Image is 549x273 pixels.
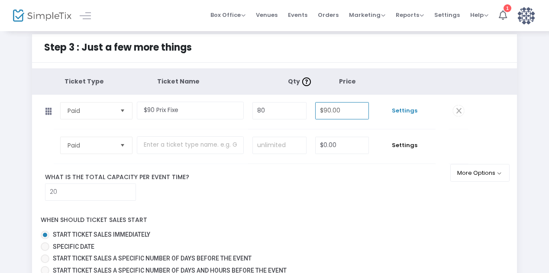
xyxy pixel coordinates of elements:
[116,103,129,119] button: Select
[39,173,454,182] label: What is the total capacity per event time?
[253,137,306,154] input: unlimited
[65,77,104,86] span: Ticket Type
[41,215,147,225] label: When should ticket sales start
[318,4,339,26] span: Orders
[137,102,244,119] input: Enter a ticket type name. e.g. General Admission
[68,141,113,150] span: Paid
[68,106,113,115] span: Paid
[504,4,511,12] div: 1
[116,137,129,154] button: Select
[316,103,369,119] input: Price
[137,136,244,154] input: Enter a ticket type name. e.g. General Admission
[40,40,274,68] div: Step 3 : Just a few more things
[45,184,136,200] input: unlimited
[396,11,424,19] span: Reports
[339,77,356,86] span: Price
[302,77,311,86] img: question-mark
[349,11,385,19] span: Marketing
[210,11,245,19] span: Box Office
[256,4,278,26] span: Venues
[450,164,510,182] button: More Options
[157,77,200,86] span: Ticket Name
[434,4,460,26] span: Settings
[288,77,313,86] span: Qty
[378,106,431,115] span: Settings
[53,231,150,238] span: Start ticket sales immediately
[378,141,431,150] span: Settings
[288,4,307,26] span: Events
[53,243,94,250] span: Specific Date
[53,255,252,262] span: Start ticket sales a specific number of days before the event
[316,137,369,154] input: Price
[470,11,488,19] span: Help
